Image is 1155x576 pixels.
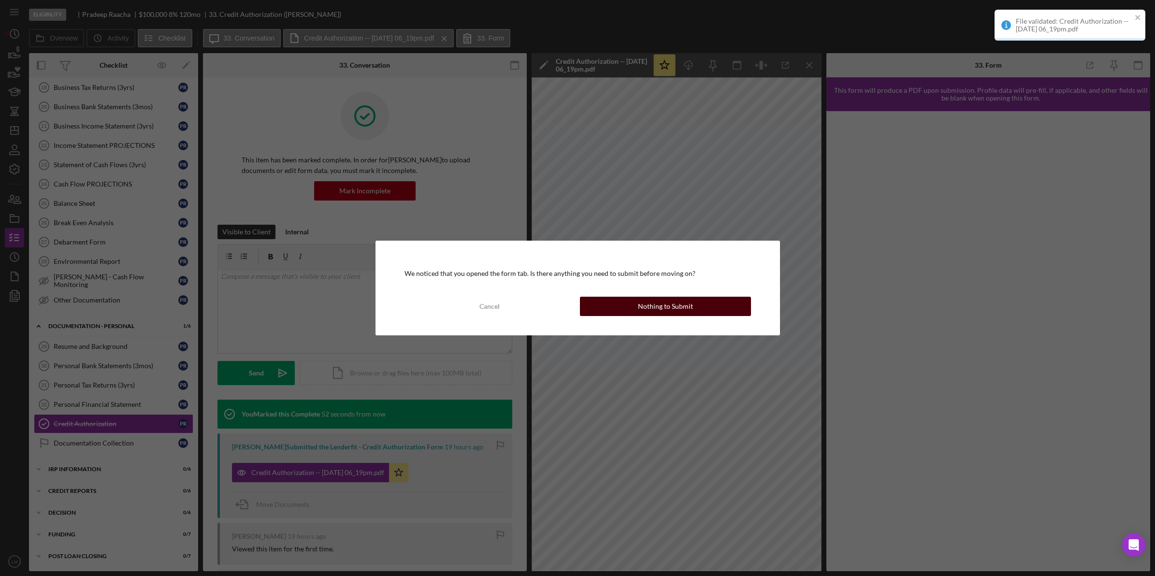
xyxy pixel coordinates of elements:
div: Open Intercom Messenger [1122,533,1145,557]
div: File validated: Credit Authorization -- [DATE] 06_19pm.pdf [1016,17,1132,33]
div: We noticed that you opened the form tab. Is there anything you need to submit before moving on? [404,270,751,277]
button: Cancel [404,297,576,316]
button: close [1135,14,1141,23]
button: Nothing to Submit [580,297,751,316]
div: Cancel [479,297,500,316]
div: Nothing to Submit [638,297,693,316]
